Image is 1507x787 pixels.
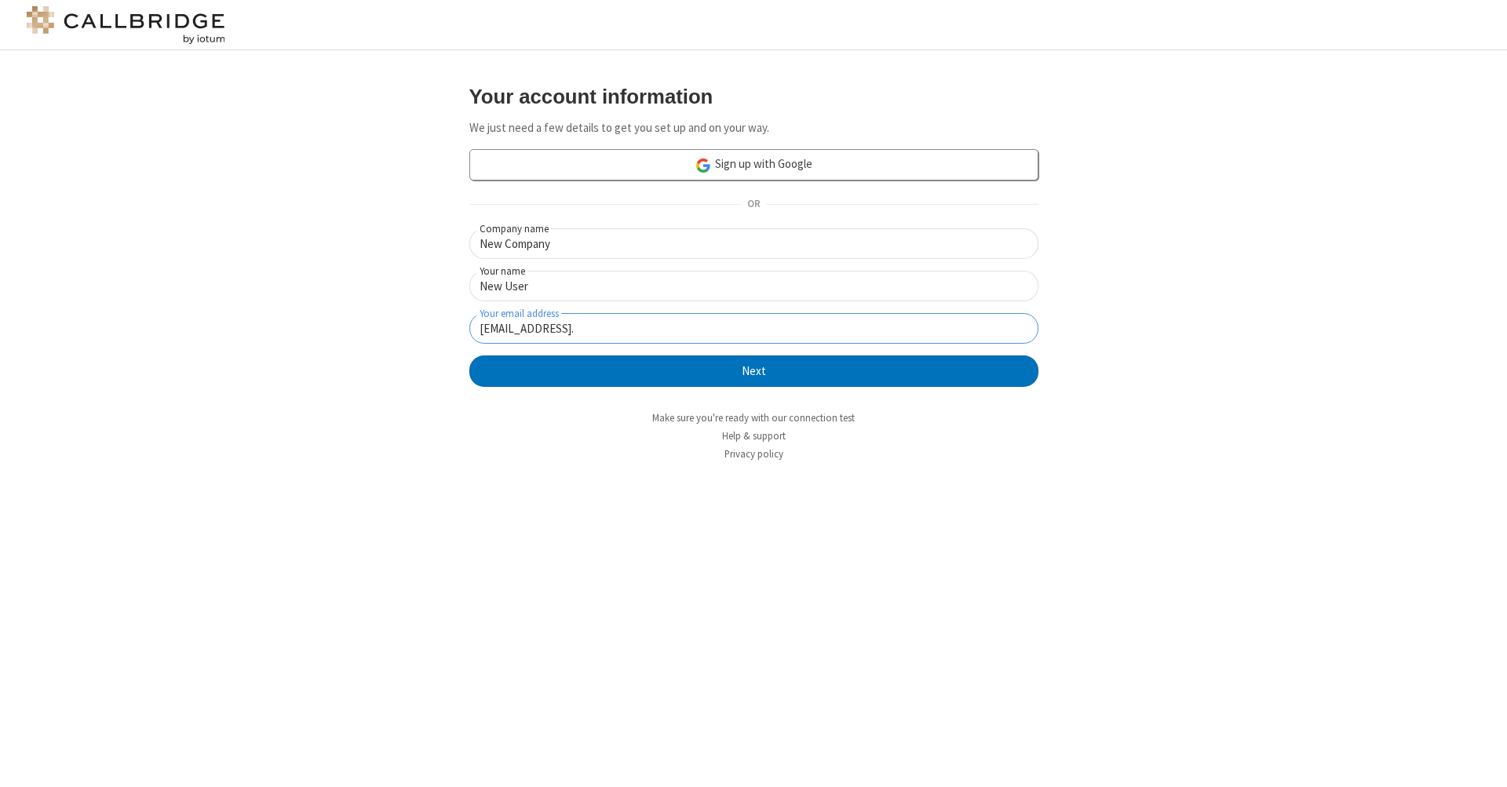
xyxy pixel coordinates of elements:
[724,447,783,461] a: Privacy policy
[722,429,786,443] a: Help & support
[469,119,1038,137] p: We just need a few details to get you set up and on your way.
[469,228,1038,259] input: Company name
[24,6,228,44] img: logo@2x.png
[469,149,1038,180] a: Sign up with Google
[652,411,855,424] a: Make sure you're ready with our connection test
[695,157,712,174] img: google-icon.png
[469,313,1038,344] input: Your email address
[469,271,1038,301] input: Your name
[741,194,766,216] span: OR
[469,86,1038,107] h3: Your account information
[469,355,1038,387] button: Next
